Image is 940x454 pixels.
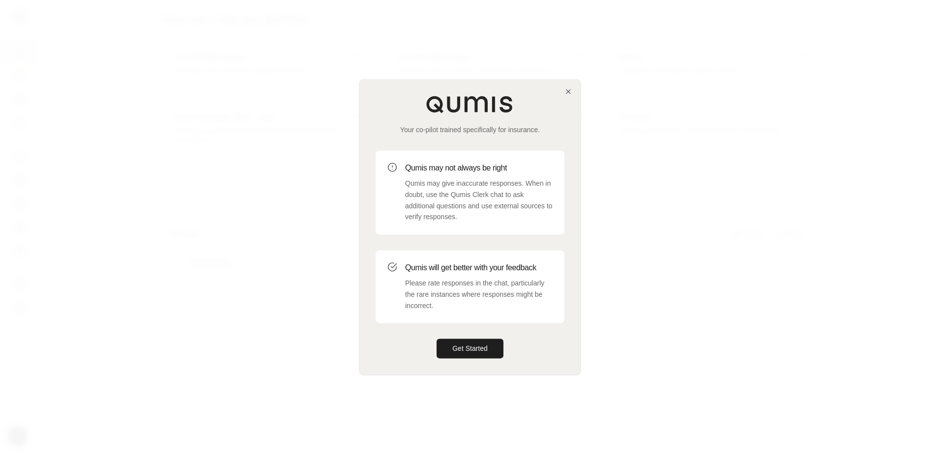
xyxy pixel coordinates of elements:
h3: Qumis will get better with your feedback [405,262,553,274]
button: Get Started [437,339,503,359]
p: Your co-pilot trained specifically for insurance. [376,125,564,135]
p: Please rate responses in the chat, particularly the rare instances where responses might be incor... [405,278,553,311]
img: Qumis Logo [426,95,514,113]
h3: Qumis may not always be right [405,162,553,174]
p: Qumis may give inaccurate responses. When in doubt, use the Qumis Clerk chat to ask additional qu... [405,178,553,223]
